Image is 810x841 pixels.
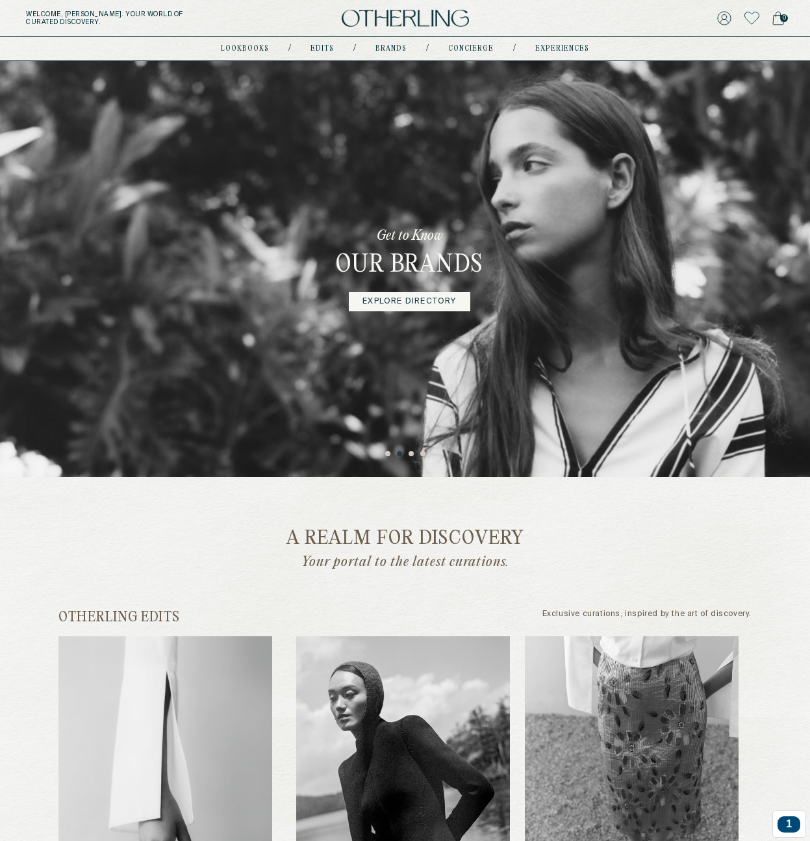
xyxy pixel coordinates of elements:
h2: otherling edits [58,610,180,626]
h5: Welcome, [PERSON_NAME] . Your world of curated discovery. [26,10,253,26]
button: 4 [420,451,427,458]
a: Brands [375,45,407,52]
h3: Our Brands [336,250,483,281]
button: 3 [409,451,415,458]
span: 0 [780,14,788,22]
a: 0 [772,9,784,27]
div: / [288,44,291,54]
a: concierge [448,45,494,52]
a: Edits [310,45,334,52]
p: Your portal to the latest curations. [233,554,577,571]
button: 1 [385,451,392,458]
button: 2 [397,451,403,458]
h2: a realm for discovery [69,529,741,549]
p: Get to Know [377,227,442,245]
a: Explore Directory [349,292,470,311]
a: experiences [535,45,589,52]
div: / [426,44,429,54]
img: logo [342,10,469,27]
a: lookbooks [221,45,269,52]
p: Exclusive curations, inspired by the art of discovery. [542,610,752,626]
div: / [353,44,356,54]
div: / [513,44,516,54]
